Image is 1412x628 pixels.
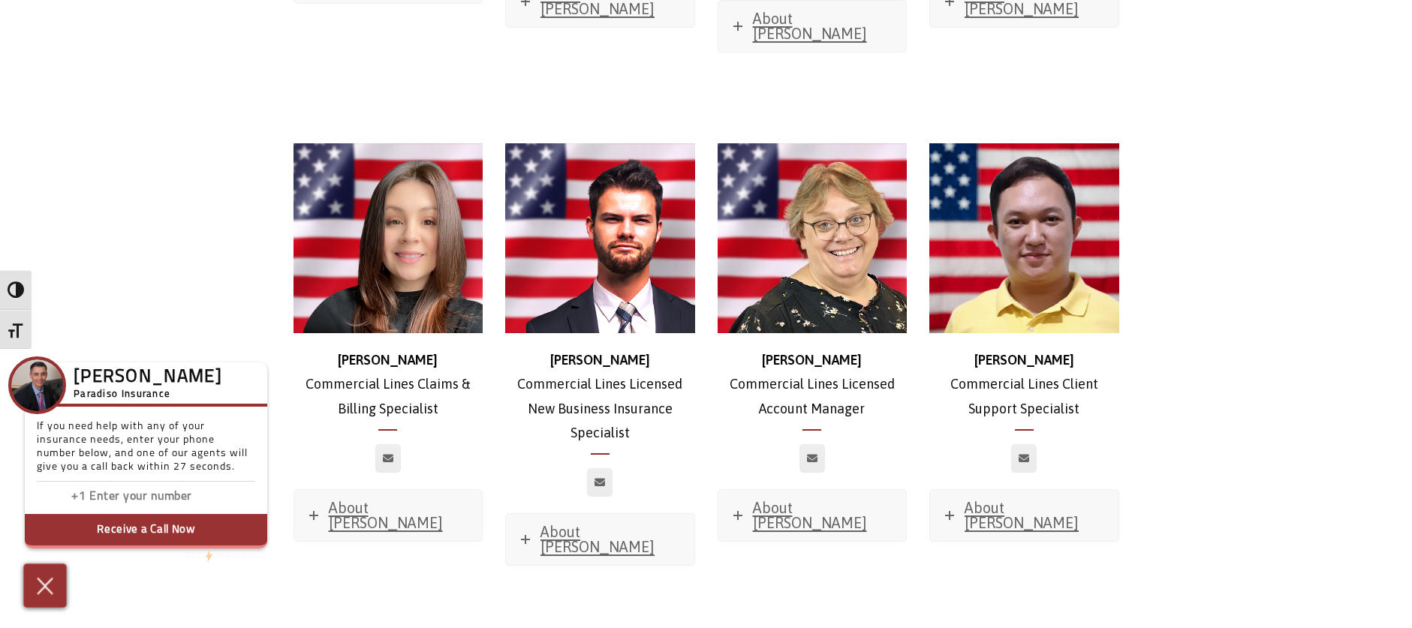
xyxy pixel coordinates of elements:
span: We're by [184,551,222,560]
span: About [PERSON_NAME] [540,523,655,555]
strong: [PERSON_NAME] [762,352,862,368]
img: Zach_500x500 [505,143,695,333]
p: Commercial Lines Claims & Billing Specialist [294,348,483,421]
input: Enter country code [44,486,89,508]
p: Commercial Lines Licensed New Business Insurance Specialist [505,348,695,446]
strong: [PERSON_NAME] [550,352,650,368]
strong: [PERSON_NAME] [974,352,1074,368]
button: Receive a Call Now [25,514,267,548]
span: About [PERSON_NAME] [753,10,867,42]
p: If you need help with any of your insurance needs, enter your phone number below, and one of our ... [37,420,255,482]
img: Powered by icon [206,550,212,562]
a: About [PERSON_NAME] [718,490,907,541]
span: About [PERSON_NAME] [965,499,1079,531]
p: Commercial Lines Licensed Account Manager [718,348,908,421]
h3: [PERSON_NAME] [74,371,222,385]
a: About [PERSON_NAME] [506,514,694,565]
h5: Paradiso Insurance [74,386,222,403]
img: Cross icon [33,572,58,599]
span: About [PERSON_NAME] [753,499,867,531]
a: About [PERSON_NAME] [930,490,1118,541]
img: Glenn Philapil, Jr. [929,143,1119,333]
img: Image (37) [718,143,908,333]
img: new_headshot_500x500 [294,143,483,333]
a: About [PERSON_NAME] [294,490,483,541]
a: About [PERSON_NAME] [718,1,907,52]
input: Enter phone number [89,486,239,508]
span: About [PERSON_NAME] [329,499,443,531]
strong: [PERSON_NAME] [338,352,438,368]
img: Company Icon [11,359,63,411]
p: Commercial Lines Client Support Specialist [929,348,1119,421]
a: We'rePowered by iconbyResponseiQ [184,551,267,560]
